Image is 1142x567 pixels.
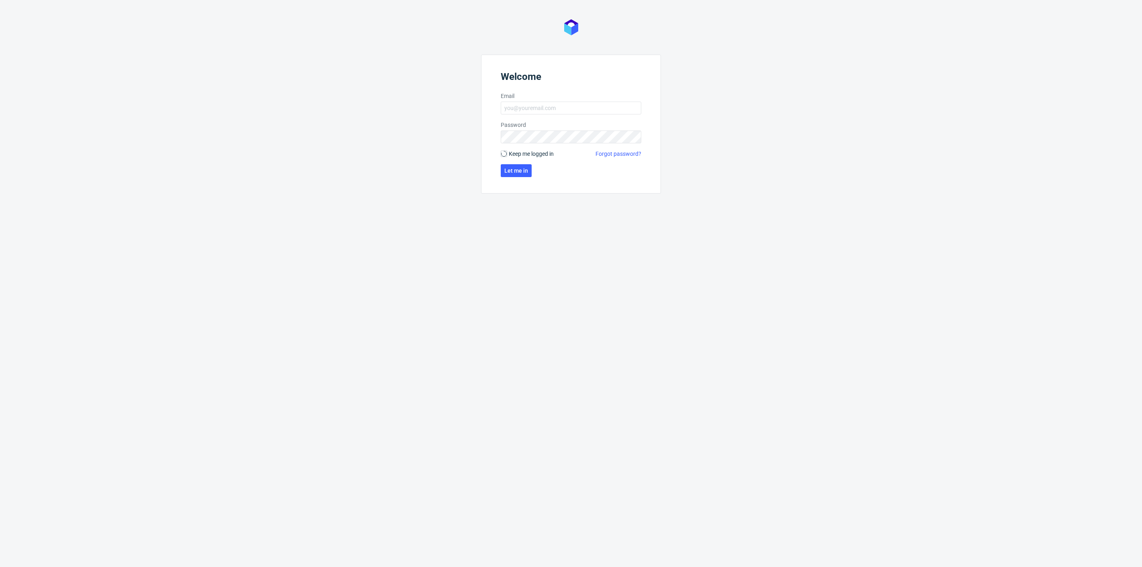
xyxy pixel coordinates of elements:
[504,168,528,173] span: Let me in
[501,92,641,100] label: Email
[595,150,641,158] a: Forgot password?
[501,71,641,86] header: Welcome
[501,121,641,129] label: Password
[509,150,554,158] span: Keep me logged in
[501,102,641,114] input: you@youremail.com
[501,164,532,177] button: Let me in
